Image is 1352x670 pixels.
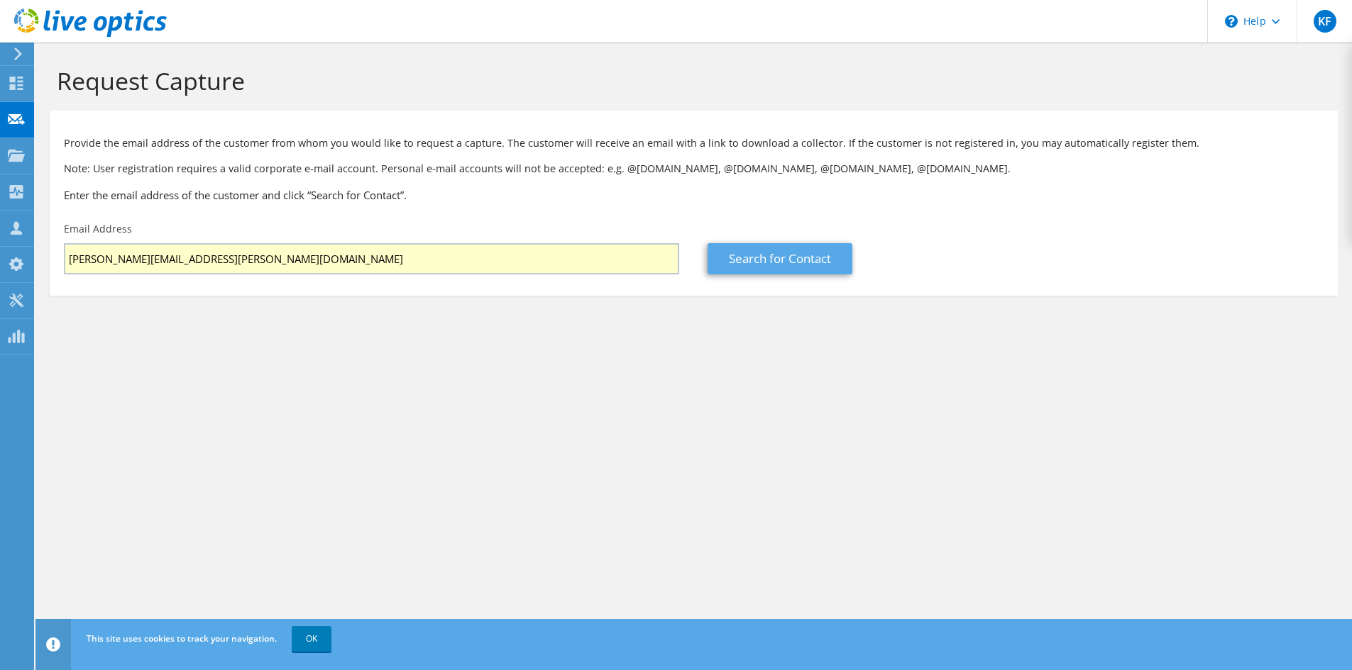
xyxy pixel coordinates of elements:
h3: Enter the email address of the customer and click “Search for Contact”. [64,187,1324,203]
svg: \n [1225,15,1238,28]
a: OK [292,626,331,652]
p: Provide the email address of the customer from whom you would like to request a capture. The cust... [64,135,1324,151]
p: Note: User registration requires a valid corporate e-mail account. Personal e-mail accounts will ... [64,161,1324,177]
h1: Request Capture [57,66,1324,96]
span: KF [1314,10,1336,33]
label: Email Address [64,222,132,236]
span: This site uses cookies to track your navigation. [87,632,277,644]
a: Search for Contact [708,243,852,274]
